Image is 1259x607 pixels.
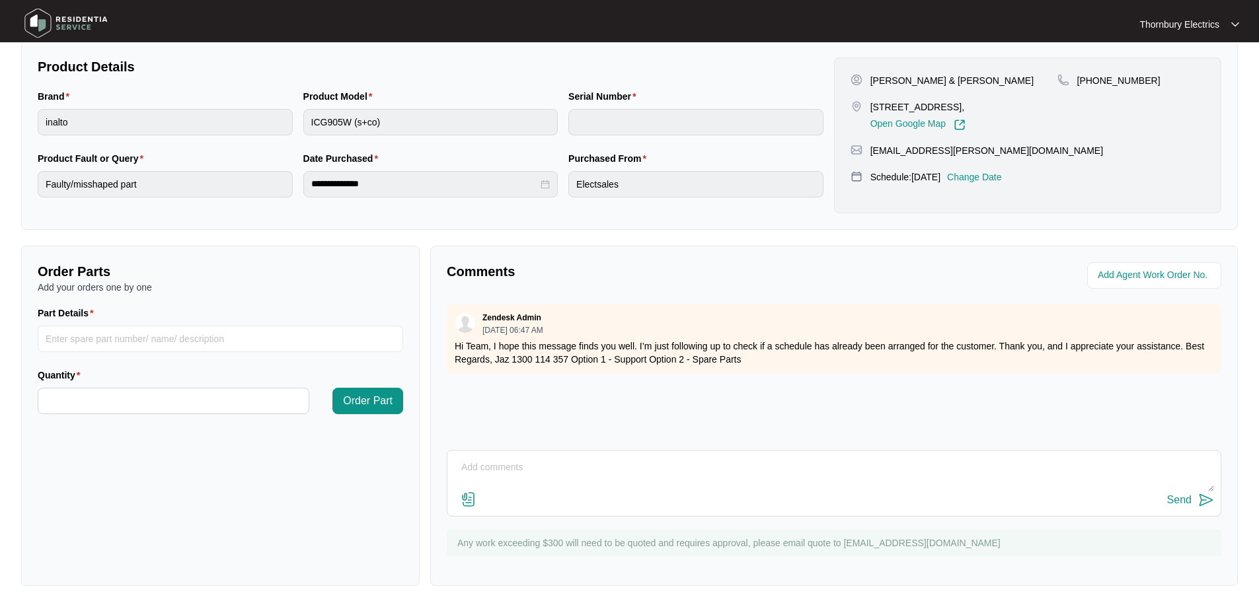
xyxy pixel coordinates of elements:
[38,57,823,76] p: Product Details
[311,177,539,191] input: Date Purchased
[38,326,403,352] input: Part Details
[455,313,475,333] img: user.svg
[568,90,641,103] label: Serial Number
[1231,21,1239,28] img: dropdown arrow
[1139,18,1219,31] p: Thornbury Electrics
[568,152,652,165] label: Purchased From
[568,171,823,197] input: Purchased From
[1098,268,1213,283] input: Add Agent Work Order No.
[38,369,85,382] label: Quantity
[1077,74,1161,87] p: [PHONE_NUMBER]
[38,171,293,197] input: Product Fault or Query
[851,144,862,156] img: map-pin
[1167,491,1214,509] button: Send
[870,144,1103,157] p: [EMAIL_ADDRESS][PERSON_NAME][DOMAIN_NAME]
[332,388,403,414] button: Order Part
[1057,74,1069,86] img: map-pin
[303,90,378,103] label: Product Model
[482,326,543,334] p: [DATE] 06:47 AM
[851,100,862,112] img: map-pin
[1198,492,1214,508] img: send-icon.svg
[447,262,825,281] p: Comments
[20,3,112,43] img: residentia service logo
[870,100,966,114] p: [STREET_ADDRESS],
[568,109,823,135] input: Serial Number
[38,281,403,294] p: Add your orders one by one
[851,74,862,86] img: user-pin
[303,109,558,135] input: Product Model
[954,119,966,131] img: Link-External
[38,262,403,281] p: Order Parts
[38,306,99,320] label: Part Details
[455,339,1213,366] p: Hi Team, I hope this message finds you well. I’m just following up to check if a schedule has alr...
[870,170,940,184] p: Schedule: [DATE]
[870,119,966,131] a: Open Google Map
[38,90,75,103] label: Brand
[851,170,862,182] img: map-pin
[1167,494,1192,506] div: Send
[461,491,477,507] img: file-attachment-doc.svg
[870,74,1034,87] p: [PERSON_NAME] & [PERSON_NAME]
[343,393,393,409] span: Order Part
[38,109,293,135] input: Brand
[303,152,383,165] label: Date Purchased
[457,536,1215,550] p: Any work exceeding $300 will need to be quoted and requires approval, please email quote to [EMAI...
[38,152,149,165] label: Product Fault or Query
[38,388,309,413] input: Quantity
[482,312,541,323] p: Zendesk Admin
[947,170,1002,184] p: Change Date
